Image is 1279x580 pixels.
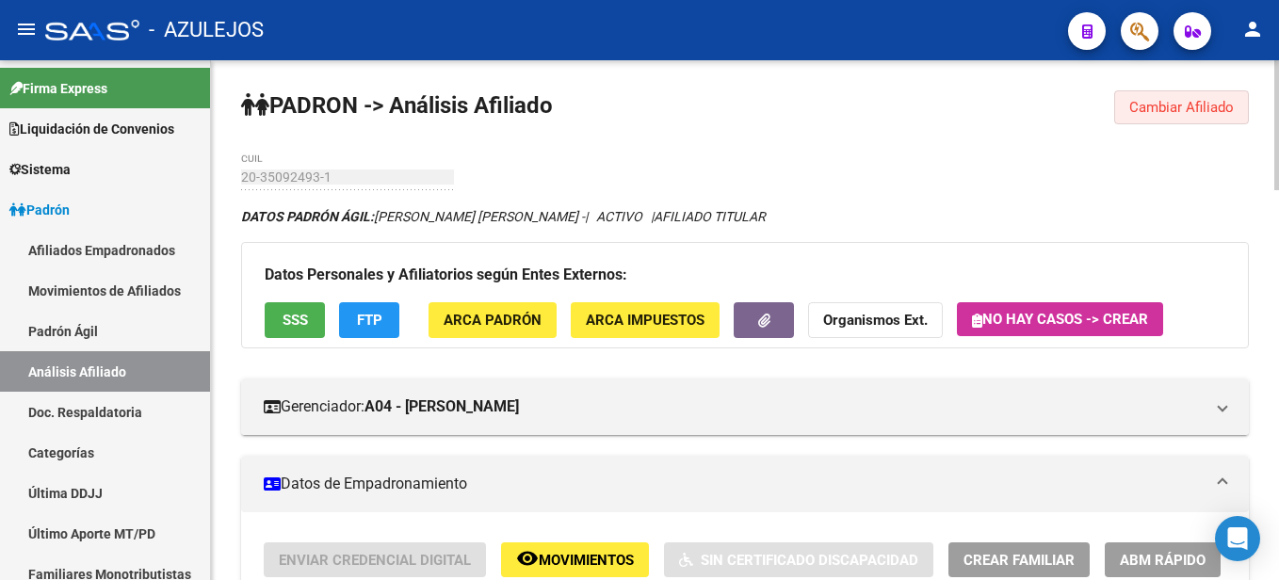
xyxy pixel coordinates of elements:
[9,119,174,139] span: Liquidación de Convenios
[586,313,704,330] span: ARCA Impuestos
[265,262,1225,288] h3: Datos Personales y Afiliatorios según Entes Externos:
[1241,18,1264,40] mat-icon: person
[444,313,542,330] span: ARCA Padrón
[265,302,325,337] button: SSS
[1114,90,1249,124] button: Cambiar Afiliado
[664,542,933,577] button: Sin Certificado Discapacidad
[241,92,553,119] strong: PADRON -> Análisis Afiliado
[264,396,1204,417] mat-panel-title: Gerenciador:
[516,547,539,570] mat-icon: remove_red_eye
[241,379,1249,435] mat-expansion-panel-header: Gerenciador:A04 - [PERSON_NAME]
[279,552,471,569] span: Enviar Credencial Digital
[364,396,519,417] strong: A04 - [PERSON_NAME]
[1105,542,1221,577] button: ABM Rápido
[264,542,486,577] button: Enviar Credencial Digital
[963,552,1075,569] span: Crear Familiar
[241,209,374,224] strong: DATOS PADRÓN ÁGIL:
[149,9,264,51] span: - AZULEJOS
[241,209,585,224] span: [PERSON_NAME] [PERSON_NAME] -
[654,209,766,224] span: AFILIADO TITULAR
[1129,99,1234,116] span: Cambiar Afiliado
[9,159,71,180] span: Sistema
[957,302,1163,336] button: No hay casos -> Crear
[9,200,70,220] span: Padrón
[241,209,766,224] i: | ACTIVO |
[972,311,1148,328] span: No hay casos -> Crear
[1215,516,1260,561] div: Open Intercom Messenger
[1120,552,1206,569] span: ABM Rápido
[948,542,1090,577] button: Crear Familiar
[701,552,918,569] span: Sin Certificado Discapacidad
[283,313,308,330] span: SSS
[539,552,634,569] span: Movimientos
[339,302,399,337] button: FTP
[264,474,1204,494] mat-panel-title: Datos de Empadronamiento
[241,456,1249,512] mat-expansion-panel-header: Datos de Empadronamiento
[9,78,107,99] span: Firma Express
[357,313,382,330] span: FTP
[808,302,943,337] button: Organismos Ext.
[501,542,649,577] button: Movimientos
[429,302,557,337] button: ARCA Padrón
[15,18,38,40] mat-icon: menu
[823,313,928,330] strong: Organismos Ext.
[571,302,720,337] button: ARCA Impuestos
